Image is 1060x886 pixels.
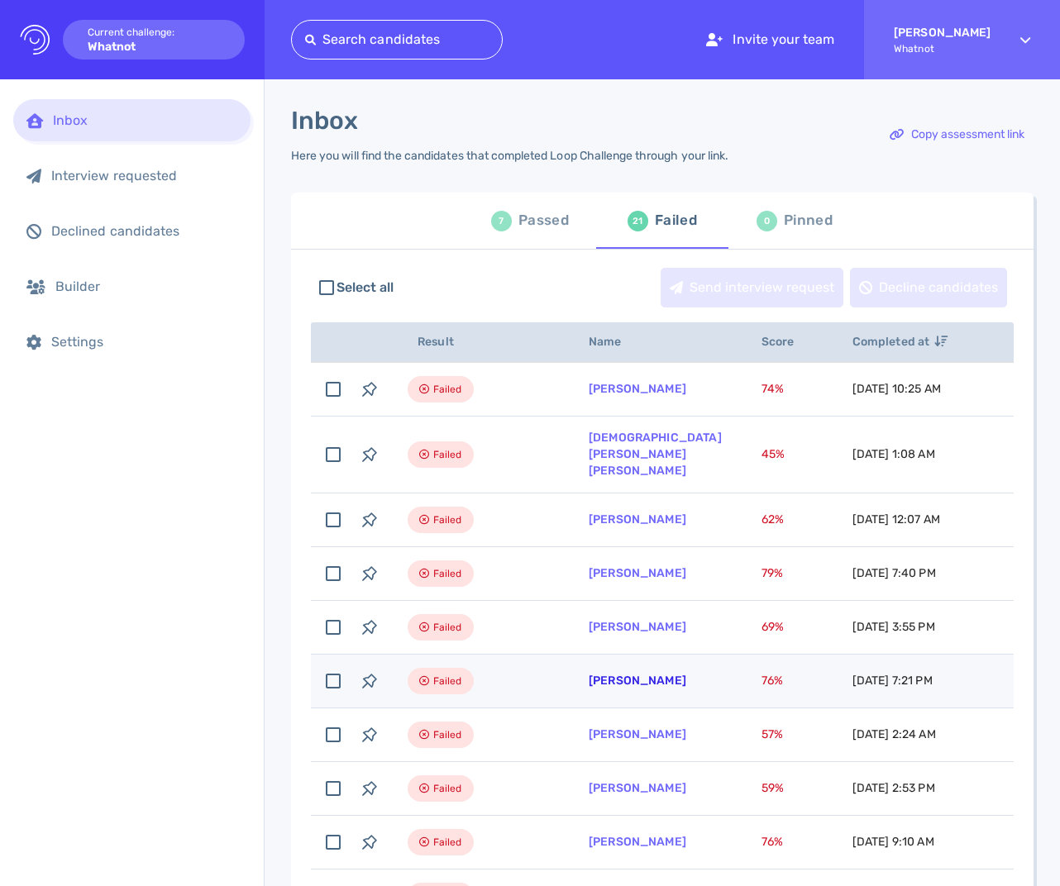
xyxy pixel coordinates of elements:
div: Inbox [53,112,237,128]
a: [PERSON_NAME] [589,382,686,396]
span: [DATE] 3:55 PM [852,620,935,634]
span: 79 % [762,566,783,580]
span: Select all [337,278,394,298]
span: 62 % [762,512,784,526]
th: Result [388,322,569,363]
a: [PERSON_NAME] [589,727,686,741]
span: [DATE] 1:08 AM [852,447,935,461]
span: [DATE] 9:10 AM [852,835,934,849]
div: Passed [518,208,569,233]
button: Decline candidates [850,268,1007,307]
span: Name [589,335,640,349]
button: Send interview request [661,268,843,307]
span: [DATE] 2:24 AM [852,727,936,741]
div: Send interview request [661,269,843,307]
span: Failed [433,510,462,530]
a: [PERSON_NAME] [589,781,686,795]
div: Decline candidates [851,269,1006,307]
span: Failed [433,617,462,637]
div: Here you will find the candidates that completed Loop Challenge through your link. [291,149,728,163]
div: Settings [51,334,237,350]
span: 74 % [762,382,784,396]
span: Failed [433,779,462,798]
span: Whatnot [894,43,991,55]
span: [DATE] 7:21 PM [852,674,933,688]
div: 21 [628,211,648,231]
span: Failed [433,564,462,584]
span: 57 % [762,727,783,741]
span: 76 % [762,674,783,688]
strong: [PERSON_NAME] [894,26,991,40]
span: [DATE] 7:40 PM [852,566,936,580]
a: [PERSON_NAME] [589,674,686,688]
span: [DATE] 10:25 AM [852,382,941,396]
div: 0 [757,211,777,231]
a: [PERSON_NAME] [589,512,686,526]
div: Failed [655,208,697,233]
span: Failed [433,725,462,745]
div: 7 [491,211,512,231]
span: 45 % [762,447,785,461]
button: Copy assessment link [881,115,1034,155]
div: Interview requested [51,168,237,183]
a: [PERSON_NAME] [589,620,686,634]
span: [DATE] 12:07 AM [852,512,940,526]
div: Declined candidates [51,223,237,239]
span: Failed [433,445,462,464]
h1: Inbox [291,106,358,136]
span: Completed at [852,335,948,349]
span: Score [762,335,813,349]
div: Copy assessment link [881,116,1033,154]
span: 59 % [762,781,784,795]
span: 76 % [762,835,783,849]
span: [DATE] 2:53 PM [852,781,935,795]
a: [PERSON_NAME] [589,835,686,849]
span: Failed [433,379,462,399]
span: Failed [433,832,462,852]
a: [DEMOGRAPHIC_DATA][PERSON_NAME] [PERSON_NAME] [589,431,722,478]
div: Pinned [784,208,833,233]
div: Builder [55,279,237,294]
span: Failed [433,671,462,691]
span: 69 % [762,620,784,634]
a: [PERSON_NAME] [589,566,686,580]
